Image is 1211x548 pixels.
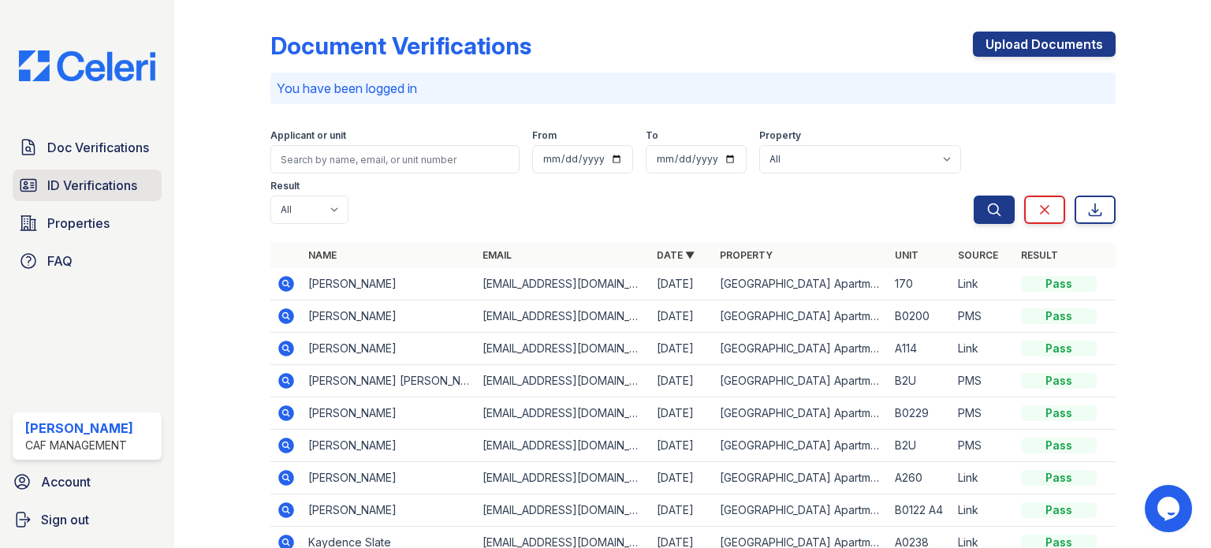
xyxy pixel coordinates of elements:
[532,129,557,142] label: From
[302,365,476,397] td: [PERSON_NAME] [PERSON_NAME]
[650,268,714,300] td: [DATE]
[41,510,89,529] span: Sign out
[47,252,73,270] span: FAQ
[1021,502,1097,518] div: Pass
[47,214,110,233] span: Properties
[650,365,714,397] td: [DATE]
[476,333,650,365] td: [EMAIL_ADDRESS][DOMAIN_NAME]
[889,333,952,365] td: A114
[952,462,1015,494] td: Link
[889,462,952,494] td: A260
[889,430,952,462] td: B2U
[270,145,520,173] input: Search by name, email, or unit number
[476,462,650,494] td: [EMAIL_ADDRESS][DOMAIN_NAME]
[720,249,773,261] a: Property
[13,245,162,277] a: FAQ
[6,504,168,535] a: Sign out
[476,300,650,333] td: [EMAIL_ADDRESS][DOMAIN_NAME]
[889,268,952,300] td: 170
[1021,249,1058,261] a: Result
[952,268,1015,300] td: Link
[759,129,801,142] label: Property
[6,50,168,81] img: CE_Logo_Blue-a8612792a0a2168367f1c8372b55b34899dd931a85d93a1a3d3e32e68fde9ad4.png
[270,129,346,142] label: Applicant or unit
[1021,373,1097,389] div: Pass
[277,79,1109,98] p: You have been logged in
[302,494,476,527] td: [PERSON_NAME]
[714,397,888,430] td: [GEOGRAPHIC_DATA] Apartments
[895,249,918,261] a: Unit
[13,207,162,239] a: Properties
[476,397,650,430] td: [EMAIL_ADDRESS][DOMAIN_NAME]
[1021,470,1097,486] div: Pass
[476,268,650,300] td: [EMAIL_ADDRESS][DOMAIN_NAME]
[714,430,888,462] td: [GEOGRAPHIC_DATA] Apartments
[302,462,476,494] td: [PERSON_NAME]
[302,397,476,430] td: [PERSON_NAME]
[270,180,300,192] label: Result
[302,333,476,365] td: [PERSON_NAME]
[650,333,714,365] td: [DATE]
[13,132,162,163] a: Doc Verifications
[958,249,998,261] a: Source
[889,494,952,527] td: B0122 A4
[476,430,650,462] td: [EMAIL_ADDRESS][DOMAIN_NAME]
[476,365,650,397] td: [EMAIL_ADDRESS][DOMAIN_NAME]
[650,397,714,430] td: [DATE]
[302,268,476,300] td: [PERSON_NAME]
[41,472,91,491] span: Account
[1145,485,1195,532] iframe: chat widget
[952,333,1015,365] td: Link
[650,430,714,462] td: [DATE]
[646,129,658,142] label: To
[476,494,650,527] td: [EMAIL_ADDRESS][DOMAIN_NAME]
[952,430,1015,462] td: PMS
[1021,341,1097,356] div: Pass
[25,419,133,438] div: [PERSON_NAME]
[270,32,531,60] div: Document Verifications
[952,494,1015,527] td: Link
[952,300,1015,333] td: PMS
[302,430,476,462] td: [PERSON_NAME]
[1021,276,1097,292] div: Pass
[714,300,888,333] td: [GEOGRAPHIC_DATA] Apartments
[1021,438,1097,453] div: Pass
[952,397,1015,430] td: PMS
[6,466,168,498] a: Account
[657,249,695,261] a: Date ▼
[650,494,714,527] td: [DATE]
[47,138,149,157] span: Doc Verifications
[650,462,714,494] td: [DATE]
[952,365,1015,397] td: PMS
[1021,405,1097,421] div: Pass
[889,365,952,397] td: B2U
[714,365,888,397] td: [GEOGRAPHIC_DATA] Apartments
[889,300,952,333] td: B0200
[302,300,476,333] td: [PERSON_NAME]
[973,32,1116,57] a: Upload Documents
[714,268,888,300] td: [GEOGRAPHIC_DATA] Apartments
[1021,308,1097,324] div: Pass
[13,170,162,201] a: ID Verifications
[650,300,714,333] td: [DATE]
[714,494,888,527] td: [GEOGRAPHIC_DATA] Apartments
[25,438,133,453] div: CAF Management
[483,249,512,261] a: Email
[714,333,888,365] td: [GEOGRAPHIC_DATA] Apartments
[47,176,137,195] span: ID Verifications
[889,397,952,430] td: B0229
[308,249,337,261] a: Name
[714,462,888,494] td: [GEOGRAPHIC_DATA] Apartments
